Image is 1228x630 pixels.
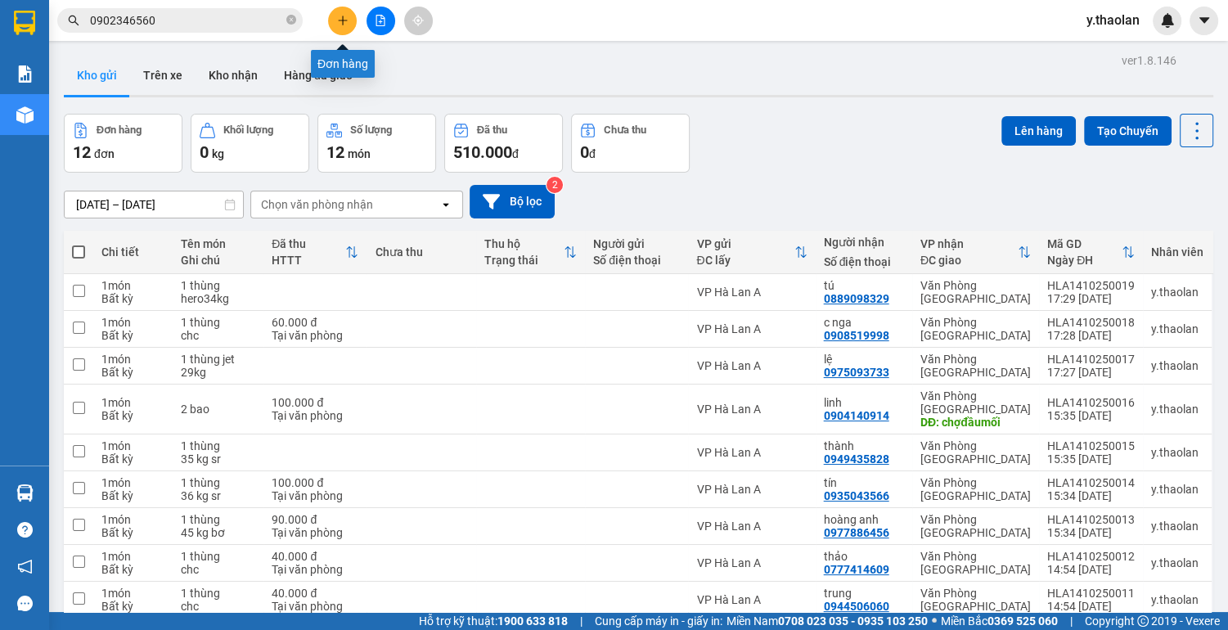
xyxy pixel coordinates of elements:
div: HLA1410250011 [1047,587,1135,600]
strong: 0369 525 060 [987,614,1058,628]
div: 45 kg bơ [181,526,256,539]
div: 35 kg sr [181,452,256,466]
div: Trạng thái [484,254,564,267]
div: Chọn văn phòng nhận [261,196,373,213]
div: chc [181,563,256,576]
button: file-add [367,7,395,35]
div: thành [824,439,904,452]
div: Ghi chú [181,254,256,267]
div: DĐ: chợđầumối [920,416,1031,429]
div: ĐC giao [920,254,1018,267]
span: Cung cấp máy in - giấy in: [595,612,722,630]
div: chc [181,600,256,613]
img: icon-new-feature [1160,13,1175,28]
div: Bất kỳ [101,409,164,422]
div: 1 thùng jet 29kg [181,353,256,379]
div: Chưa thu [375,245,467,259]
div: 100.000 đ [272,476,358,489]
div: 40.000 đ [272,550,358,563]
div: Văn Phòng [GEOGRAPHIC_DATA] [920,550,1031,576]
div: thảo [824,550,904,563]
div: 100.000 đ [272,396,358,409]
div: hoàng anh [824,513,904,526]
span: 12 [73,142,91,162]
th: Toggle SortBy [476,231,585,274]
div: Tại văn phòng [272,409,358,422]
div: VP Hà Lan A [696,403,807,416]
div: trung [824,587,904,600]
div: chc [181,329,256,342]
div: 0944506060 [824,600,889,613]
div: Văn Phòng [GEOGRAPHIC_DATA] [920,279,1031,305]
div: Tại văn phòng [272,489,358,502]
div: VP Hà Lan A [696,593,807,606]
div: 1 thùng [181,439,256,452]
span: 0 [580,142,589,162]
div: Số điện thoại [824,255,904,268]
div: 0975093733 [824,366,889,379]
div: Tại văn phòng [272,329,358,342]
div: 0908519998 [824,329,889,342]
span: Hỗ trợ kỹ thuật: [419,612,568,630]
span: đơn [94,147,115,160]
div: 1 món [101,513,164,526]
div: 17:27 [DATE] [1047,366,1135,379]
div: linh [824,396,904,409]
sup: 2 [547,177,563,193]
div: y.thaolan [1151,446,1203,459]
span: kg [212,147,224,160]
th: Toggle SortBy [1039,231,1143,274]
div: c nga [824,316,904,329]
button: Số lượng12món [317,114,436,173]
button: Bộ lọc [470,185,555,218]
div: Mã GD [1047,237,1122,250]
img: warehouse-icon [16,106,34,124]
div: y.thaolan [1151,286,1203,299]
div: 2 bao [181,403,256,416]
button: Kho gửi [64,56,130,95]
div: 14:54 [DATE] [1047,600,1135,613]
button: Đã thu510.000đ [444,114,563,173]
div: VP Hà Lan A [696,520,807,533]
div: tú [824,279,904,292]
span: question-circle [17,522,33,538]
button: plus [328,7,357,35]
span: close-circle [286,15,296,25]
div: 14:54 [DATE] [1047,563,1135,576]
div: VP Hà Lan A [696,446,807,459]
div: Số lượng [350,124,392,136]
div: Bất kỳ [101,563,164,576]
button: Đơn hàng12đơn [64,114,182,173]
div: VP nhận [920,237,1018,250]
div: Ngày ĐH [1047,254,1122,267]
div: y.thaolan [1151,359,1203,372]
div: y.thaolan [1151,483,1203,496]
span: ⚪️ [932,618,937,624]
span: file-add [375,15,386,26]
div: 1 món [101,353,164,366]
div: 1 thùng hero34kg [181,279,256,305]
div: 15:34 [DATE] [1047,526,1135,539]
div: y.thaolan [1151,556,1203,569]
span: caret-down [1197,13,1212,28]
div: 60.000 đ [272,316,358,329]
div: 1 món [101,587,164,600]
div: Tại văn phòng [272,563,358,576]
div: 1 món [101,279,164,292]
button: aim [404,7,433,35]
span: message [17,596,33,611]
div: Bất kỳ [101,600,164,613]
div: Văn Phòng [GEOGRAPHIC_DATA] [920,476,1031,502]
div: 15:35 [DATE] [1047,409,1135,422]
div: 36 kg sr [181,489,256,502]
svg: open [439,198,452,211]
span: món [348,147,371,160]
div: ĐC lấy [696,254,794,267]
div: Văn Phòng [GEOGRAPHIC_DATA] [920,587,1031,613]
div: y.thaolan [1151,322,1203,335]
div: Đơn hàng [97,124,142,136]
span: | [1070,612,1073,630]
button: Chưa thu0đ [571,114,690,173]
span: close-circle [286,13,296,29]
div: HTTT [272,254,345,267]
